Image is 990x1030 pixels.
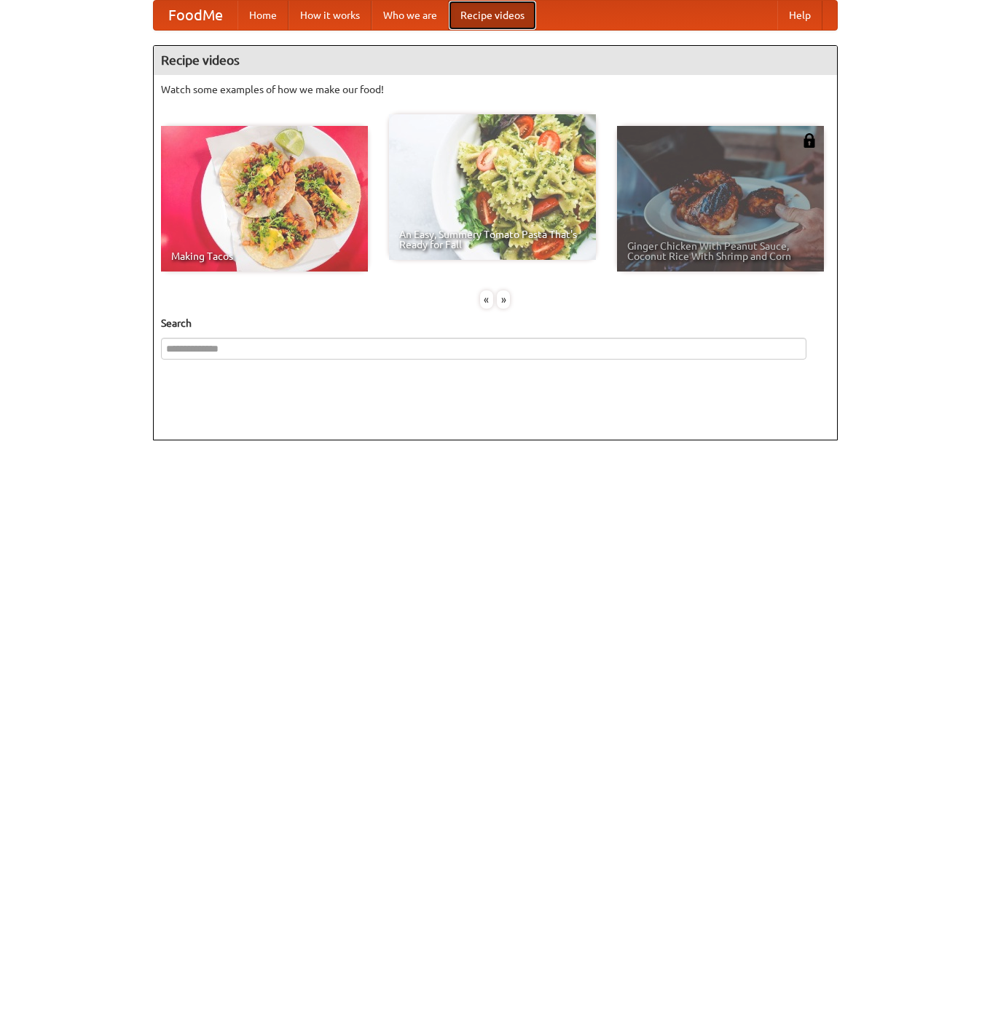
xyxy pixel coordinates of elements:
div: » [497,290,510,309]
span: Making Tacos [171,251,358,261]
a: Home [237,1,288,30]
a: Making Tacos [161,126,368,272]
p: Watch some examples of how we make our food! [161,82,830,97]
a: Who we are [372,1,449,30]
a: FoodMe [154,1,237,30]
a: An Easy, Summery Tomato Pasta That's Ready for Fall [389,114,596,260]
h5: Search [161,316,830,330]
h4: Recipe videos [154,46,837,75]
a: Recipe videos [449,1,536,30]
div: « [480,290,493,309]
span: An Easy, Summery Tomato Pasta That's Ready for Fall [399,229,586,250]
a: How it works [288,1,372,30]
a: Help [777,1,822,30]
img: 483408.png [802,133,817,148]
